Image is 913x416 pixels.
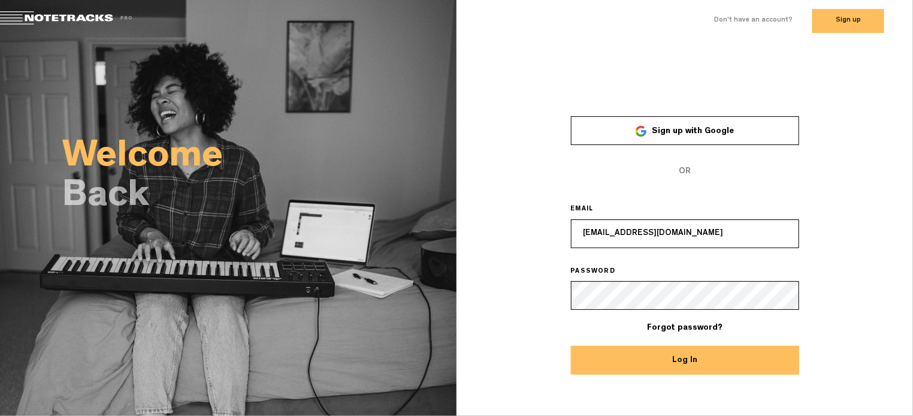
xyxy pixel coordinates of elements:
[571,346,799,375] button: Log In
[571,157,799,186] span: OR
[62,181,456,215] h2: Back
[62,141,456,175] h2: Welcome
[571,219,799,248] input: overall type: EMAIL_ADDRESS html type: HTML_TYPE_UNSPECIFIED server type: EMAIL_ADDRESS heuristic...
[714,16,793,26] label: Don't have an account?
[647,324,722,332] a: Forgot password?
[812,9,884,33] button: Sign up
[571,267,633,277] label: PASSWORD
[571,205,610,215] label: EMAIL
[652,127,734,135] span: Sign up with Google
